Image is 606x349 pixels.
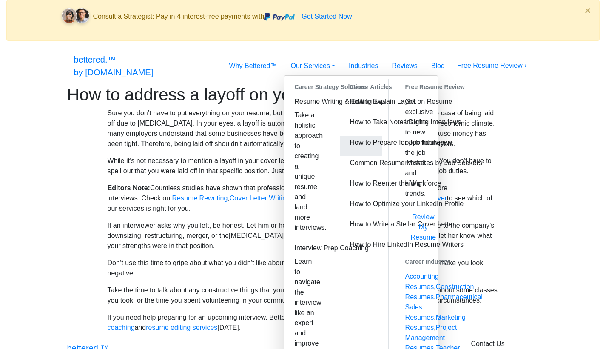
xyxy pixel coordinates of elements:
a: Blog [424,57,452,74]
a: Cover Letter Writing [230,195,290,202]
span: by [DOMAIN_NAME] [74,68,154,77]
a: How to Explain Layoff on Resume [340,95,382,115]
p: If an interviewer asks why you left, be honest. Let him or her know you were laid off and why. Ma... [108,220,499,251]
p: Common Resume Mistakes by Job Seekers [350,158,372,168]
strong: Editors Note: [108,184,150,192]
strong: Career Industry [395,254,438,270]
strong: Career Articles [340,79,382,95]
p: Sure you don’t have to put everything on your resume, but you shouldn’t lie either. This is espec... [108,108,499,149]
button: Free Resume Review › [452,57,532,74]
a: Resume Writing & EditingNew [284,95,326,109]
a: resume editing services [146,324,217,331]
p: If you need help preparing for an upcoming interview, Bettered™ can help. Learn more about our an... [108,312,499,333]
a: Our Services [284,57,342,74]
a: Resume Rewriting [172,195,228,202]
p: Take the time to talk about any constructive things that you have done during your layoff. Tell y... [108,285,499,306]
a: Reviews [385,57,424,74]
p: Take a holistic approach to creating a unique resume and land more interviews. [284,109,326,235]
p: How to Write a Stellar Cover Letter [350,219,372,229]
a: How to Write a Stellar Cover Letter [340,217,382,238]
p: How to Explain Layoff on Resume [350,97,372,107]
p: Don’t use this time to gripe about what you didn’t like about the company or your old co-workers.... [108,258,499,278]
a: Review My Resume [411,213,436,241]
p: How to Hire LinkedIn Resume Writers [350,240,372,250]
p: Countless studies have shown that professionally-written LinkedIn® profiles and resumes get more ... [108,183,499,214]
a: Industries [342,57,385,74]
a: Marketing Resumes [405,314,466,331]
a: How to Hire LinkedIn Resume Writers [340,238,382,258]
a: How to Optimize your LinkedIn Profile [340,197,382,217]
button: Close [576,0,599,21]
span: Consult a Strategist: Pay in 4 interest-free payments with — [93,13,352,20]
a: Pharmaceutical Sales Resumes [405,293,483,321]
strong: Free Resume Review [395,79,438,95]
a: Construction Resumes [405,283,474,300]
a: Accounting Resumes [405,273,439,290]
p: How to Optimize your LinkedIn Profile [350,199,372,209]
strong: Career Strategy Solutions [284,79,326,95]
h6: Contact Us [471,340,539,348]
button: Review My Resume [405,209,442,246]
p: Get exclusive insights to new opportunities, the job market and hiring trends. [395,95,438,200]
a: How to Reenter the Workforce [340,177,382,197]
p: How to Prepare for Job Interviews [350,137,372,148]
a: How to Prepare for Job Interviews [340,136,382,156]
a: bettered.™by [DOMAIN_NAME] [74,51,154,81]
img: client-faces.svg [58,6,93,29]
a: Interview Prep Coaching [284,241,326,255]
p: How to Take Notes During Interviews [350,117,372,127]
a: Why Bettered™ [222,57,284,74]
h1: How to address a layoff on your resume. [67,84,539,105]
a: Get Started Now [302,13,352,20]
a: Free Resume Review › [457,62,527,69]
p: How to Reenter the Workforce [350,178,372,189]
span: × [585,5,591,16]
p: While it’s not necessary to mention a layoff in your cover letter, you should be honest about it ... [108,156,499,176]
a: Common Resume Mistakes by Job Seekers [340,156,382,177]
a: How to Take Notes During Interviews [340,115,382,136]
img: paypal.svg [264,13,295,21]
